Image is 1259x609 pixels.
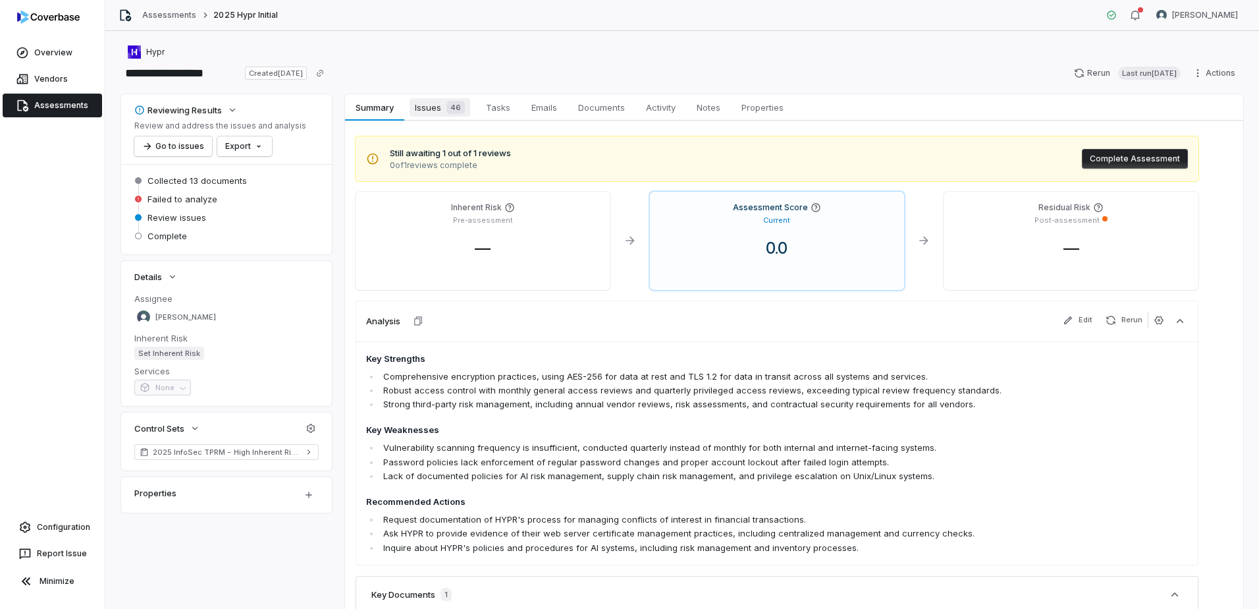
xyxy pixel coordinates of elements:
[380,541,1023,555] li: Inquire about HYPR's policies and procedures for AI systems, including risk management and invent...
[573,99,630,116] span: Documents
[1118,67,1181,80] span: Last run [DATE]
[147,175,247,187] span: Collected 13 documents
[380,397,1023,411] li: Strong third-party risk management, including annual vendor reviews, risk assessments, and contra...
[366,353,1023,366] h4: Key Strengths
[37,522,90,533] span: Configuration
[153,447,300,457] span: 2025 InfoSec TPRM - High Inherent Risk (TruSight Supported)
[245,67,307,80] span: Created [DATE]
[733,202,808,213] h4: Assessment Score
[134,293,319,304] dt: Assignee
[134,136,212,156] button: Go to issues
[213,10,278,20] span: 2025 Hypr Initial
[1066,63,1189,83] button: RerunLast run[DATE]
[146,47,165,57] span: Hypr
[1100,312,1148,328] button: Rerun
[526,99,562,116] span: Emails
[1156,10,1167,20] img: Curtis Nohl avatar
[1034,216,1100,225] p: Post-assessment
[380,513,1023,527] li: Request documentation of HYPR's process for managing conflicts of interest in financial transacti...
[130,417,204,440] button: Control Sets
[5,568,99,594] button: Minimize
[34,100,88,111] span: Assessments
[1038,202,1090,213] h4: Residual Risk
[3,94,102,117] a: Assessments
[3,67,102,91] a: Vendors
[17,11,80,24] img: logo-D7KZi-bG.svg
[134,365,319,377] dt: Services
[34,47,72,58] span: Overview
[1058,312,1098,328] button: Edit
[366,424,1023,437] h4: Key Weaknesses
[147,212,206,223] span: Review issues
[217,136,272,156] button: Export
[130,265,182,289] button: Details
[371,589,435,600] h3: Key Documents
[134,104,222,116] div: Reviewing Results
[1189,63,1243,83] button: Actions
[410,98,470,117] span: Issues
[446,101,465,114] span: 46
[134,347,204,360] span: Set Inherent Risk
[691,99,726,116] span: Notes
[1082,149,1188,169] button: Complete Assessment
[147,230,187,242] span: Complete
[464,239,501,258] span: —
[1172,10,1238,20] span: [PERSON_NAME]
[37,548,87,559] span: Report Issue
[380,455,1023,469] li: Password policies lack enforcement of regular password changes and proper account lockout after f...
[380,370,1023,384] li: Comprehensive encryption practices, using AES-256 for data at rest and TLS 1.2 for data in transi...
[5,515,99,539] a: Configuration
[763,216,790,225] p: Current
[366,315,400,327] h3: Analysis
[308,61,332,85] button: Copy link
[5,542,99,565] button: Report Issue
[134,332,319,344] dt: Inherent Risk
[736,99,789,116] span: Properties
[142,10,196,20] a: Assessments
[1053,239,1090,258] span: —
[390,160,511,171] span: 0 of 1 reviews complete
[380,384,1023,397] li: Robust access control with monthly general access reviews and quarterly privileged access reviews...
[134,121,306,131] p: Review and address the issues and analysis
[124,40,169,64] button: https://hypr.com/Hypr
[147,193,217,205] span: Failed to analyze
[390,147,511,160] span: Still awaiting 1 out of 1 reviews
[134,422,184,434] span: Control Sets
[453,216,513,225] p: Pre-assessment
[350,99,398,116] span: Summary
[441,588,452,601] span: 1
[137,310,150,324] img: Madison Hull avatar
[134,271,162,283] span: Details
[380,441,1023,455] li: Vulnerability scanning frequency is insufficient, conducted quarterly instead of monthly for both...
[40,576,74,587] span: Minimize
[134,444,319,460] a: 2025 InfoSec TPRM - High Inherent Risk (TruSight Supported)
[641,99,681,116] span: Activity
[481,99,516,116] span: Tasks
[380,527,1023,540] li: Ask HYPR to provide evidence of their web server certificate management practices, including cent...
[3,41,102,65] a: Overview
[451,202,502,213] h4: Inherent Risk
[34,74,68,84] span: Vendors
[130,98,242,122] button: Reviewing Results
[1148,5,1246,25] button: Curtis Nohl avatar[PERSON_NAME]
[380,469,1023,483] li: Lack of documented policies for AI risk management, supply chain risk management, and privilege e...
[366,496,1023,509] h4: Recommended Actions
[755,239,798,258] span: 0.0
[155,312,216,322] span: [PERSON_NAME]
